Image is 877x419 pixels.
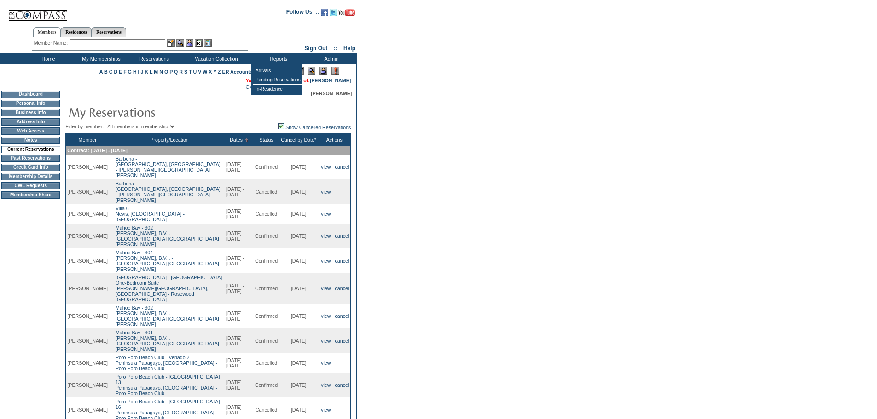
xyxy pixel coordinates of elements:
[67,148,127,153] span: Contract: [DATE] - [DATE]
[279,248,318,273] td: [DATE]
[204,39,212,47] img: b_calculator.gif
[279,353,318,373] td: [DATE]
[74,53,127,64] td: My Memberships
[198,69,201,75] a: V
[34,39,70,47] div: Member Name:
[116,156,221,178] a: Barbena -[GEOGRAPHIC_DATA], [GEOGRAPHIC_DATA] - [PERSON_NAME][GEOGRAPHIC_DATA][PERSON_NAME]
[66,224,109,248] td: [PERSON_NAME]
[330,9,337,16] img: Follow us on Twitter
[321,233,331,239] a: view
[167,39,175,47] img: b_edit.gif
[133,69,137,75] a: H
[154,69,158,75] a: M
[279,273,318,304] td: [DATE]
[279,328,318,353] td: [DATE]
[116,225,219,247] a: Mahoe Bay - 302[PERSON_NAME], B.V.I. - [GEOGRAPHIC_DATA] [GEOGRAPHIC_DATA][PERSON_NAME]
[225,328,254,353] td: [DATE] - [DATE]
[1,191,60,199] td: Membership Share
[225,248,254,273] td: [DATE] - [DATE]
[116,374,220,396] a: Poro Poro Beach Club - [GEOGRAPHIC_DATA] 13Peninsula Papagayo, [GEOGRAPHIC_DATA] - Poro Poro Beac...
[321,258,331,264] a: view
[254,273,279,304] td: Confirmed
[218,69,221,75] a: Z
[281,137,316,143] a: Cancel by Date*
[180,53,251,64] td: Vacation Collection
[66,179,109,204] td: [PERSON_NAME]
[335,313,349,319] a: cancel
[116,355,217,371] a: Poro Poro Beach Club - Venado 2Peninsula Papagayo, [GEOGRAPHIC_DATA] - Poro Poro Beach Club
[1,109,60,116] td: Business Info
[116,305,219,327] a: Mahoe Bay - 302[PERSON_NAME], B.V.I. - [GEOGRAPHIC_DATA] [GEOGRAPHIC_DATA][PERSON_NAME]
[304,53,357,64] td: Admin
[184,69,187,75] a: S
[109,69,113,75] a: C
[123,69,127,75] a: F
[145,69,148,75] a: K
[253,85,302,93] td: In-Residence
[203,69,207,75] a: W
[150,69,152,75] a: L
[104,69,108,75] a: B
[335,382,349,388] a: cancel
[225,304,254,328] td: [DATE] - [DATE]
[251,53,304,64] td: Reports
[150,137,189,143] a: Property/Location
[127,53,180,64] td: Reservations
[225,224,254,248] td: [DATE] - [DATE]
[304,45,327,52] a: Sign Out
[279,304,318,328] td: [DATE]
[335,164,349,170] a: cancel
[225,273,254,304] td: [DATE] - [DATE]
[321,338,331,344] a: view
[225,179,254,204] td: [DATE] - [DATE]
[99,69,103,75] a: A
[254,179,279,204] td: Cancelled
[321,211,331,217] a: view
[225,373,254,397] td: [DATE] - [DATE]
[8,2,68,21] img: Compass Home
[169,69,173,75] a: P
[66,248,109,273] td: [PERSON_NAME]
[68,103,252,121] img: pgTtlMyReservations.gif
[254,155,279,179] td: Confirmed
[245,84,257,90] a: Clear
[318,133,351,147] th: Actions
[286,8,319,19] td: Follow Us ::
[321,313,331,319] a: view
[1,164,60,171] td: Credit Card Info
[92,27,126,37] a: Reservations
[338,11,355,17] a: Subscribe to our YouTube Channel
[254,304,279,328] td: Confirmed
[1,173,60,180] td: Membership Details
[66,373,109,397] td: [PERSON_NAME]
[164,69,168,75] a: O
[259,137,273,143] a: Status
[33,27,61,37] a: Members
[335,233,349,239] a: cancel
[321,382,331,388] a: view
[119,69,122,75] a: E
[278,125,351,130] a: Show Cancelled Reservations
[195,39,203,47] img: Reservations
[279,204,318,224] td: [DATE]
[1,146,60,153] td: Current Reservations
[279,155,318,179] td: [DATE]
[66,304,109,328] td: [PERSON_NAME]
[116,206,185,222] a: Villa 6 -Nevis, [GEOGRAPHIC_DATA] - [GEOGRAPHIC_DATA]
[222,69,253,75] a: ER Accounts
[1,100,60,107] td: Personal Info
[321,189,331,195] a: view
[331,67,339,75] img: Log Concern/Member Elevation
[209,69,212,75] a: X
[189,69,192,75] a: T
[138,69,139,75] a: I
[225,204,254,224] td: [DATE] - [DATE]
[321,407,331,413] a: view
[193,69,197,75] a: U
[116,250,219,272] a: Mahoe Bay - 304[PERSON_NAME], B.V.I. - [GEOGRAPHIC_DATA] [GEOGRAPHIC_DATA][PERSON_NAME]
[254,373,279,397] td: Confirmed
[319,67,327,75] img: Impersonate
[179,69,183,75] a: R
[186,39,193,47] img: Impersonate
[335,258,349,264] a: cancel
